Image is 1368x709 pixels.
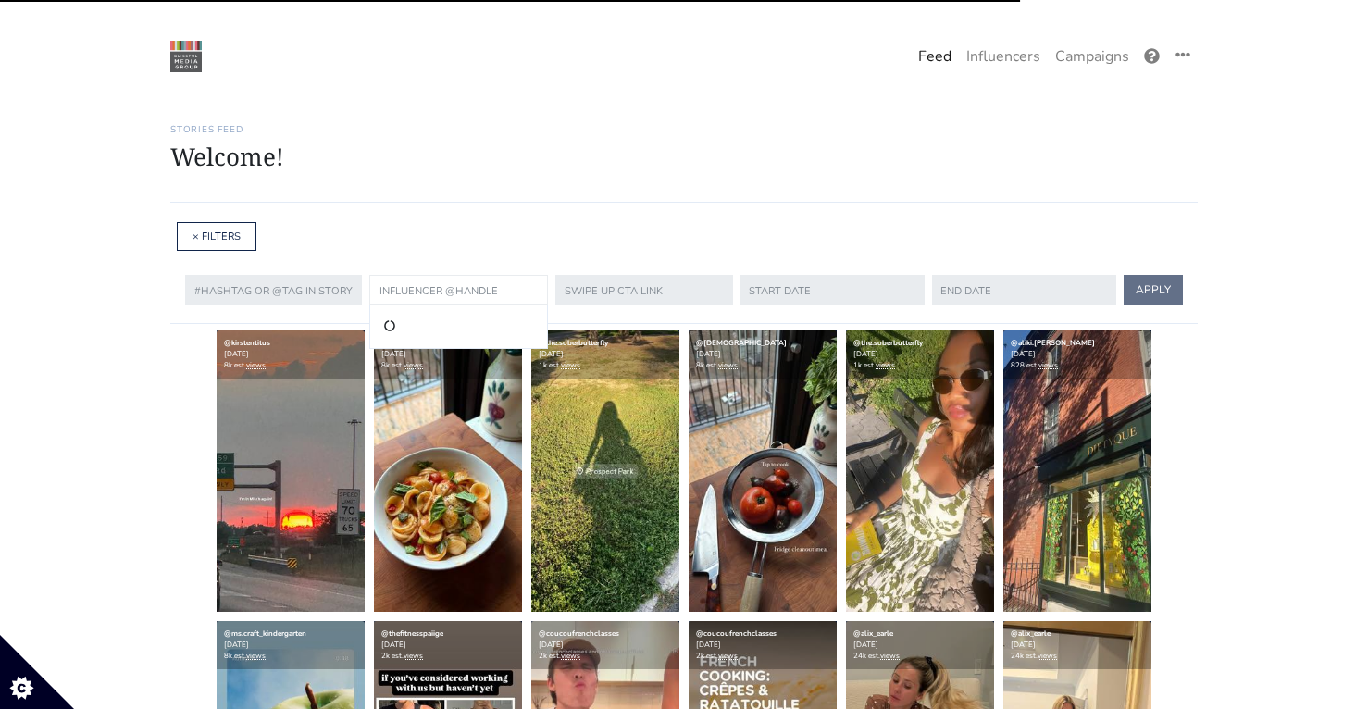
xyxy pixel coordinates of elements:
[1038,360,1058,370] a: views
[1038,651,1057,661] a: views
[561,360,580,370] a: views
[246,360,266,370] a: views
[404,360,423,370] a: views
[959,38,1048,75] a: Influencers
[404,651,423,661] a: views
[1048,38,1137,75] a: Campaigns
[224,338,270,348] a: @kirstentitus
[374,621,522,669] div: [DATE] 2k est.
[846,330,994,379] div: [DATE] 1k est.
[170,143,1198,171] h1: Welcome!
[911,38,959,75] a: Feed
[876,360,895,370] a: views
[539,338,608,348] a: @the.soberbutterfly
[374,330,522,379] div: [DATE] 8k est.
[1011,628,1051,639] a: @alix_earle
[689,621,837,669] div: [DATE] 2k est.
[718,360,738,370] a: views
[170,124,1198,135] h6: Stories Feed
[696,628,777,639] a: @coucoufrenchclasses
[217,621,365,669] div: [DATE] 8k est.
[740,275,925,305] input: Date in YYYY-MM-DD format
[1003,621,1151,669] div: [DATE] 24k est.
[1124,275,1183,305] button: APPLY
[381,628,443,639] a: @thefitnesspaiige
[193,230,241,243] a: × FILTERS
[1003,330,1151,379] div: [DATE] 828 est.
[539,628,619,639] a: @coucoufrenchclasses
[1011,338,1095,348] a: @aliki.[PERSON_NAME]
[853,338,923,348] a: @the.soberbutterfly
[932,275,1116,305] input: Date in YYYY-MM-DD format
[185,275,362,305] input: #hashtag or @tag IN STORY
[718,651,738,661] a: views
[246,651,266,661] a: views
[696,338,787,348] a: @[DEMOGRAPHIC_DATA]
[555,275,732,305] input: swipe up cta link
[217,330,365,379] div: [DATE] 8k est.
[880,651,900,661] a: views
[846,621,994,669] div: [DATE] 24k est.
[853,628,893,639] a: @alix_earle
[689,330,837,379] div: [DATE] 8k est.
[531,330,679,379] div: [DATE] 1k est.
[561,651,580,661] a: views
[170,41,202,72] img: 22:22:48_1550874168
[531,621,679,669] div: [DATE] 2k est.
[369,275,548,305] input: influencer @handle
[224,628,306,639] a: @ms.craft_kindergarten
